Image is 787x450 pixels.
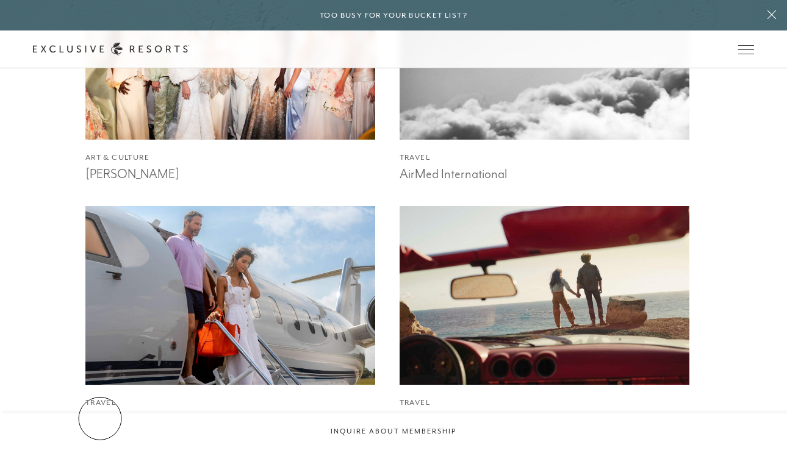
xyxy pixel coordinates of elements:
[400,408,689,426] h3: All Roads North
[400,206,689,426] article: Learn More About All Roads North
[738,45,754,54] button: Open navigation
[85,163,375,182] h3: [PERSON_NAME]
[85,152,375,163] h4: Art & Culture
[85,206,375,426] a: TravelAirshare
[85,397,375,409] h4: Travel
[731,394,787,450] iframe: Qualified Messenger
[85,408,375,426] h3: Airshare
[400,152,689,163] h4: Travel
[400,206,689,426] a: TravelAll Roads North
[400,397,689,409] h4: Travel
[85,206,375,426] article: Learn More About Airshare
[320,10,467,21] h6: Too busy for your bucket list?
[400,163,689,182] h3: AirMed International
